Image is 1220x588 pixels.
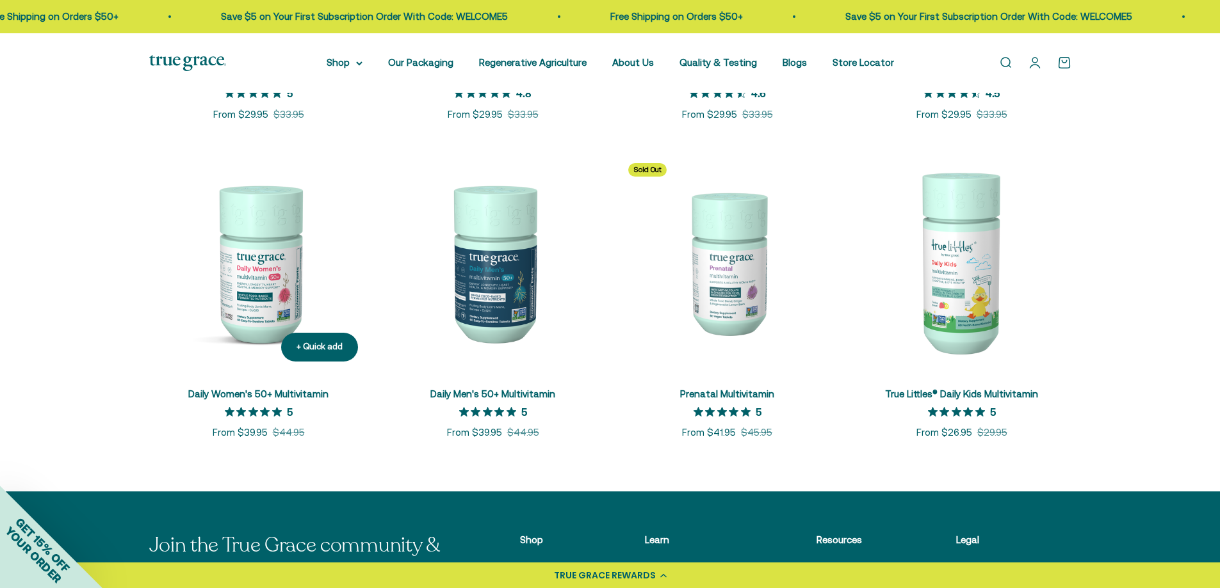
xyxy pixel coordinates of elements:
sale-price: From $39.95 [447,425,502,440]
compare-at-price: $33.95 [742,107,773,122]
p: 5 [287,86,293,99]
compare-at-price: $33.95 [977,107,1007,122]
p: 5 [756,405,761,418]
p: 4.6 [751,86,766,99]
p: Legal [956,532,1045,548]
img: Daily Multivitamin to Support a Healthy Mom & Baby* For women during pre-conception, pregnancy, a... [618,153,837,372]
a: Regenerative Agriculture [479,57,587,68]
a: Our Packaging [388,57,453,68]
a: Quality & Testing [679,57,757,68]
span: 4.5 out of 5 stars rating in total 4 reviews. [923,84,986,102]
span: 5 out of 5 stars rating in total 4 reviews. [694,402,756,420]
compare-at-price: $33.95 [273,107,304,122]
span: GET 15% OFF [13,515,72,575]
a: Prenatal Multivitamin [680,388,774,399]
img: True Littles® Daily Kids Multivitamin [852,153,1071,372]
summary: Shop [327,55,362,70]
compare-at-price: $44.95 [507,425,539,440]
sale-price: From $39.95 [213,425,268,440]
span: 5 out of 5 stars rating in total 14 reviews. [225,402,287,420]
span: YOUR ORDER [3,524,64,585]
p: 5 [521,405,527,418]
span: 5 out of 5 stars rating in total 12 reviews. [225,84,287,102]
p: 4.8 [516,86,532,99]
compare-at-price: $44.95 [273,425,305,440]
p: Join the True Grace community & save 15% on your first order. [149,532,457,585]
sale-price: From $26.95 [916,425,972,440]
a: Blogs [783,57,807,68]
span: 5 out of 5 stars rating in total 6 reviews. [928,402,990,420]
a: Store Locator [833,57,894,68]
a: About Us [612,57,654,68]
div: TRUE GRACE REWARDS [554,569,656,582]
sale-price: From $29.95 [448,107,503,122]
div: + Quick add [297,340,343,354]
p: 4.5 [986,86,1000,99]
compare-at-price: $29.95 [977,425,1007,440]
span: 4.6 out of 5 stars rating in total 25 reviews. [689,84,751,102]
button: + Quick add [281,333,358,362]
sale-price: From $29.95 [213,107,268,122]
p: Save $5 on Your First Subscription Order With Code: WELCOME5 [844,9,1131,24]
sale-price: From $29.95 [916,107,972,122]
p: Learn [645,532,752,548]
p: Resources [817,532,893,548]
p: Save $5 on Your First Subscription Order With Code: WELCOME5 [220,9,507,24]
compare-at-price: $45.95 [741,425,772,440]
p: 5 [990,405,996,418]
p: Shop [520,532,582,548]
span: 4.8 out of 5 stars rating in total 6 reviews. [454,84,516,102]
img: Daily Men's 50+ Multivitamin [384,153,603,372]
a: Free Shipping on Orders $50+ [609,11,742,22]
img: Daily Women's 50+ Multivitamin [149,153,368,372]
span: 5 out of 5 stars rating in total 4 reviews. [459,402,521,420]
compare-at-price: $33.95 [508,107,539,122]
a: True Littles® Daily Kids Multivitamin [885,388,1038,399]
sale-price: From $41.95 [682,425,736,440]
a: Daily Women's 50+ Multivitamin [188,388,329,399]
a: Daily Men's 50+ Multivitamin [430,388,555,399]
p: 5 [287,405,293,418]
sale-price: From $29.95 [682,107,737,122]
